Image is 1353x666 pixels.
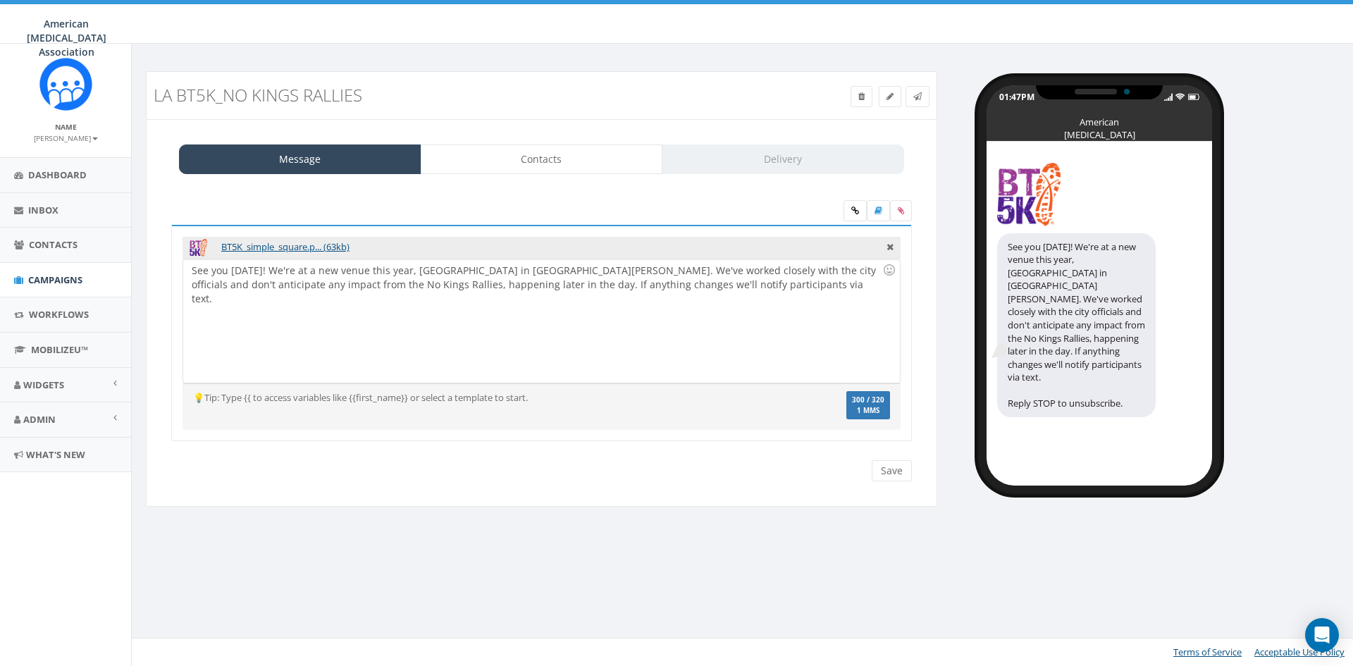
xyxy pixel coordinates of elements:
[179,144,421,174] a: Message
[27,17,106,58] span: American [MEDICAL_DATA] Association
[1064,116,1135,123] div: American [MEDICAL_DATA] Association
[55,122,77,132] small: Name
[23,378,64,391] span: Widgets
[29,308,89,321] span: Workflows
[1254,646,1345,658] a: Acceptable Use Policy
[421,144,663,174] a: Contacts
[867,200,890,221] label: Insert Template Text
[154,86,730,104] h3: LA BT5K_No Kings Rallies
[890,200,912,221] span: Attach your media
[852,407,884,414] span: 1 MMS
[221,240,350,253] a: BT5K_simple_square.p... (63kb)
[913,90,922,102] span: Send Test Message
[34,131,98,144] a: [PERSON_NAME]
[28,273,82,286] span: Campaigns
[183,391,781,405] div: 💡Tip: Type {{ to access variables like {{first_name}} or select a template to start.
[997,233,1156,417] div: See you [DATE]! We're at a new venue this year, [GEOGRAPHIC_DATA] in [GEOGRAPHIC_DATA][PERSON_NAM...
[872,460,912,481] input: Save
[28,204,58,216] span: Inbox
[183,259,899,383] div: See you [DATE]! We're at a new venue this year, [GEOGRAPHIC_DATA] in [GEOGRAPHIC_DATA][PERSON_NAM...
[999,91,1034,103] div: 01:47PM
[23,413,56,426] span: Admin
[886,90,894,102] span: Edit Campaign
[1305,618,1339,652] div: Open Intercom Messenger
[1173,646,1242,658] a: Terms of Service
[852,395,884,405] span: 300 / 320
[858,90,865,102] span: Delete Campaign
[28,168,87,181] span: Dashboard
[26,448,85,461] span: What's New
[31,343,88,356] span: MobilizeU™
[29,238,78,251] span: Contacts
[34,133,98,143] small: [PERSON_NAME]
[39,58,92,111] img: Rally_Corp_Icon.png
